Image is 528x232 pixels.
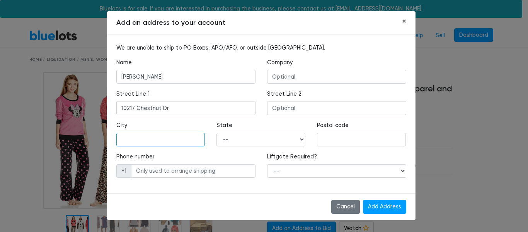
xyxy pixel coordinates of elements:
[116,58,132,67] label: Name
[267,153,317,161] label: Liftgate Required?
[363,200,406,214] input: Add Address
[267,58,293,67] label: Company
[116,153,155,161] label: Phone number
[267,70,406,84] input: Optional
[331,200,360,214] button: Cancel
[116,44,406,52] p: We are unable to ship to PO Boxes, APO/AFO, or outside [GEOGRAPHIC_DATA].
[116,121,127,130] label: City
[267,101,406,115] input: Optional
[402,16,406,26] span: ×
[131,164,255,178] input: Only used to arrange shipping
[216,121,232,130] label: State
[116,17,225,28] h5: Add an address to your account
[317,121,349,130] label: Postal code
[116,90,150,98] label: Street Line 1
[396,11,412,32] button: Close
[116,164,131,178] span: +1
[267,90,301,98] label: Street Line 2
